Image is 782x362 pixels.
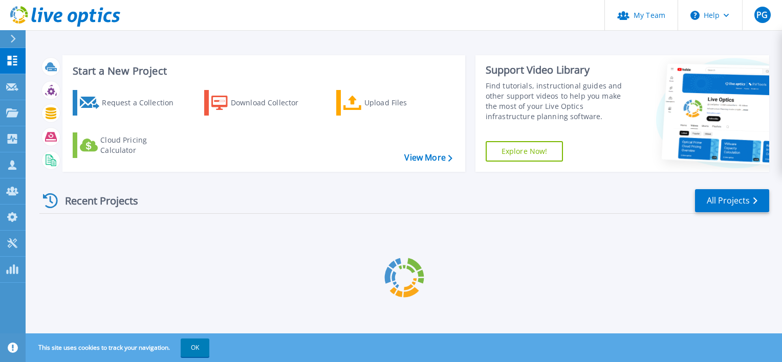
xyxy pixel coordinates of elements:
[486,81,633,122] div: Find tutorials, instructional guides and other support videos to help you make the most of your L...
[204,90,318,116] a: Download Collector
[404,153,452,163] a: View More
[364,93,446,113] div: Upload Files
[100,135,182,155] div: Cloud Pricing Calculator
[102,93,184,113] div: Request a Collection
[336,90,450,116] a: Upload Files
[39,188,152,213] div: Recent Projects
[28,338,209,357] span: This site uses cookies to track your navigation.
[231,93,313,113] div: Download Collector
[73,132,187,158] a: Cloud Pricing Calculator
[181,338,209,357] button: OK
[73,90,187,116] a: Request a Collection
[486,63,633,77] div: Support Video Library
[695,189,769,212] a: All Projects
[73,65,452,77] h3: Start a New Project
[756,11,768,19] span: PG
[486,141,563,162] a: Explore Now!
